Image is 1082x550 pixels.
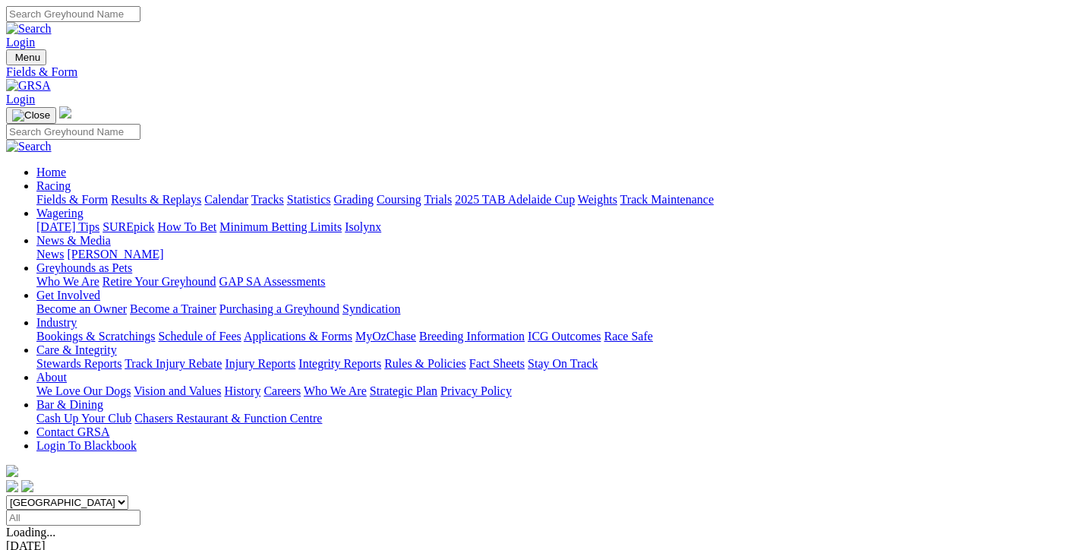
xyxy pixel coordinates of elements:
[36,166,66,179] a: Home
[67,248,163,261] a: [PERSON_NAME]
[204,193,248,206] a: Calendar
[244,330,352,343] a: Applications & Forms
[36,275,1076,289] div: Greyhounds as Pets
[620,193,714,206] a: Track Maintenance
[130,302,216,315] a: Become a Trainer
[355,330,416,343] a: MyOzChase
[59,106,71,119] img: logo-grsa-white.png
[469,357,525,370] a: Fact Sheets
[36,425,109,438] a: Contact GRSA
[345,220,381,233] a: Isolynx
[36,357,121,370] a: Stewards Reports
[36,371,67,384] a: About
[36,220,1076,234] div: Wagering
[219,275,326,288] a: GAP SA Assessments
[287,193,331,206] a: Statistics
[36,343,117,356] a: Care & Integrity
[304,384,367,397] a: Who We Are
[36,384,131,397] a: We Love Our Dogs
[134,412,322,425] a: Chasers Restaurant & Function Centre
[6,465,18,477] img: logo-grsa-white.png
[334,193,374,206] a: Grading
[424,193,452,206] a: Trials
[6,140,52,153] img: Search
[36,330,155,343] a: Bookings & Scratchings
[6,49,46,65] button: Toggle navigation
[370,384,437,397] a: Strategic Plan
[528,357,598,370] a: Stay On Track
[158,330,241,343] a: Schedule of Fees
[6,510,140,526] input: Select date
[36,261,132,274] a: Greyhounds as Pets
[6,124,140,140] input: Search
[6,6,140,22] input: Search
[134,384,221,397] a: Vision and Values
[36,439,137,452] a: Login To Blackbook
[36,193,108,206] a: Fields & Form
[219,302,339,315] a: Purchasing a Greyhound
[36,398,103,411] a: Bar & Dining
[158,220,217,233] a: How To Bet
[103,275,216,288] a: Retire Your Greyhound
[36,275,99,288] a: Who We Are
[224,384,260,397] a: History
[6,65,1076,79] a: Fields & Form
[528,330,601,343] a: ICG Outcomes
[103,220,154,233] a: SUREpick
[36,179,71,192] a: Racing
[578,193,617,206] a: Weights
[6,107,56,124] button: Toggle navigation
[36,412,131,425] a: Cash Up Your Club
[263,384,301,397] a: Careers
[419,330,525,343] a: Breeding Information
[36,248,1076,261] div: News & Media
[21,480,33,492] img: twitter.svg
[36,234,111,247] a: News & Media
[36,248,64,261] a: News
[604,330,652,343] a: Race Safe
[36,302,1076,316] div: Get Involved
[36,193,1076,207] div: Racing
[125,357,222,370] a: Track Injury Rebate
[377,193,421,206] a: Coursing
[36,220,99,233] a: [DATE] Tips
[6,526,55,539] span: Loading...
[225,357,295,370] a: Injury Reports
[36,412,1076,425] div: Bar & Dining
[15,52,40,63] span: Menu
[6,480,18,492] img: facebook.svg
[6,93,35,106] a: Login
[384,357,466,370] a: Rules & Policies
[36,302,127,315] a: Become an Owner
[251,193,284,206] a: Tracks
[36,384,1076,398] div: About
[6,36,35,49] a: Login
[36,330,1076,343] div: Industry
[6,79,51,93] img: GRSA
[36,357,1076,371] div: Care & Integrity
[36,289,100,302] a: Get Involved
[342,302,400,315] a: Syndication
[219,220,342,233] a: Minimum Betting Limits
[6,22,52,36] img: Search
[298,357,381,370] a: Integrity Reports
[111,193,201,206] a: Results & Replays
[36,316,77,329] a: Industry
[12,109,50,122] img: Close
[36,207,84,220] a: Wagering
[440,384,512,397] a: Privacy Policy
[455,193,575,206] a: 2025 TAB Adelaide Cup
